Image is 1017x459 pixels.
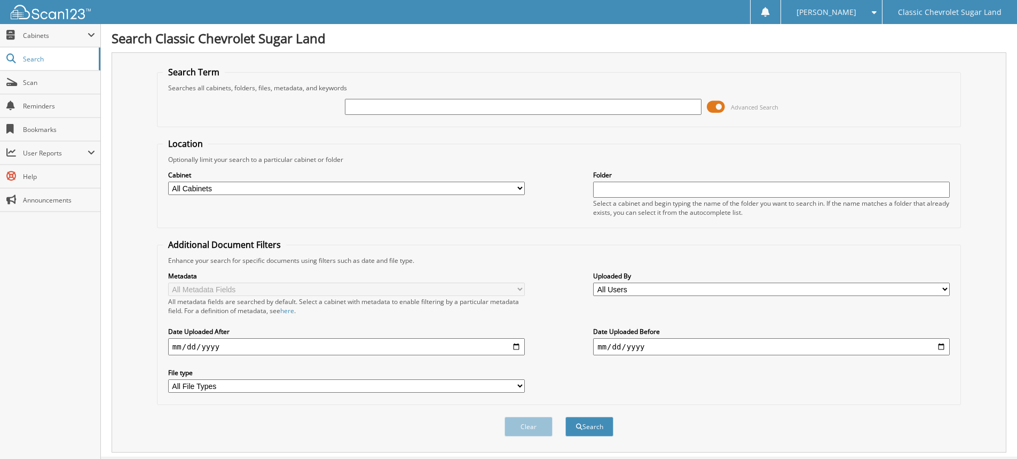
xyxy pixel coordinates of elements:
[898,9,1002,15] span: Classic Chevrolet Sugar Land
[163,256,955,265] div: Enhance your search for specific documents using filters such as date and file type.
[593,271,950,281] label: Uploaded By
[23,31,88,40] span: Cabinets
[797,9,856,15] span: [PERSON_NAME]
[163,239,286,251] legend: Additional Document Filters
[280,306,294,315] a: here
[163,155,955,164] div: Optionally limit your search to a particular cabinet or folder
[731,103,778,111] span: Advanced Search
[593,199,950,217] div: Select a cabinet and begin typing the name of the folder you want to search in. If the name match...
[168,297,525,315] div: All metadata fields are searched by default. Select a cabinet with metadata to enable filtering b...
[11,5,91,19] img: scan123-logo-white.svg
[23,172,95,181] span: Help
[593,170,950,180] label: Folder
[112,29,1006,47] h1: Search Classic Chevrolet Sugar Land
[168,271,525,281] label: Metadata
[23,55,93,64] span: Search
[163,83,955,92] div: Searches all cabinets, folders, files, metadata, and keywords
[168,338,525,355] input: start
[565,417,613,437] button: Search
[23,78,95,87] span: Scan
[23,196,95,205] span: Announcements
[23,149,88,158] span: User Reports
[593,338,950,355] input: end
[504,417,553,437] button: Clear
[23,125,95,134] span: Bookmarks
[23,102,95,111] span: Reminders
[593,327,950,336] label: Date Uploaded Before
[163,66,225,78] legend: Search Term
[168,327,525,336] label: Date Uploaded After
[168,170,525,180] label: Cabinet
[163,138,208,150] legend: Location
[168,368,525,377] label: File type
